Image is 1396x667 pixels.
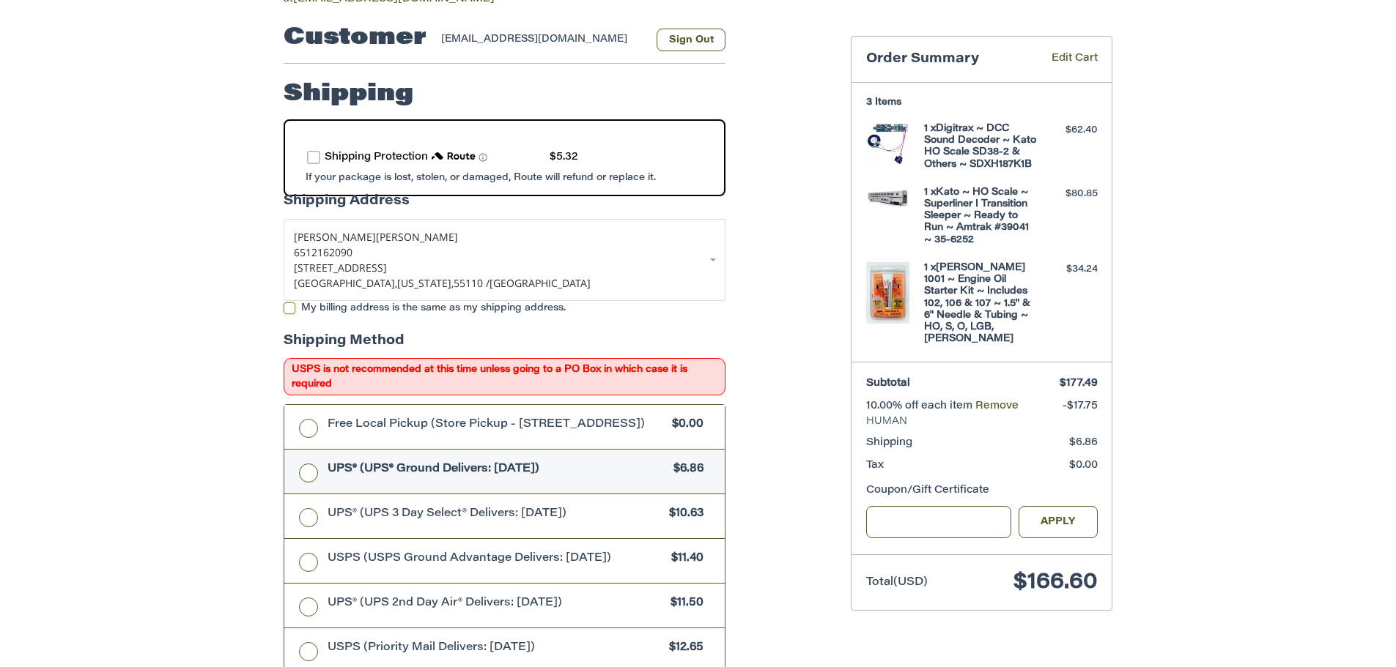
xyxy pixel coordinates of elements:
div: route shipping protection selector element [307,143,702,173]
span: $11.40 [664,551,703,567]
span: [GEOGRAPHIC_DATA], [294,276,397,290]
legend: Shipping Address [284,192,410,219]
span: USPS is not recommended at this time unless going to a PO Box in which case it is required [284,358,725,395]
span: $10.63 [662,506,703,523]
span: Shipping Protection [325,152,428,163]
span: UPS® (UPS® Ground Delivers: [DATE]) [328,461,667,478]
button: Sign Out [657,29,725,51]
h4: 1 x Kato ~ HO Scale ~ Superliner I Transition Sleeper ~ Ready to Run ~ Amtrak #39041 ~ 35-6252 [924,187,1036,246]
label: My billing address is the same as my shipping address. [284,302,725,314]
button: Apply [1019,506,1098,539]
span: Subtotal [866,379,910,389]
a: Remove [975,401,1019,411]
div: Coupon/Gift Certificate [866,483,1098,499]
span: $6.86 [666,461,703,478]
span: [US_STATE], [397,276,454,290]
div: $80.85 [1040,187,1098,201]
span: 10.00% off each item [866,401,975,411]
span: Shipping [866,438,912,448]
div: $62.40 [1040,123,1098,138]
span: -$17.75 [1063,401,1098,411]
h2: Shipping [284,80,413,109]
span: If your package is lost, stolen, or damaged, Route will refund or replace it. [306,173,656,182]
a: Enter or select a different address [284,219,725,301]
legend: Shipping Method [284,332,405,359]
span: $12.65 [662,640,703,657]
span: USPS (Priority Mail Delivers: [DATE]) [328,640,662,657]
h2: Customer [284,23,426,53]
span: USPS (USPS Ground Advantage Delivers: [DATE]) [328,551,665,567]
span: 55110 / [454,276,490,290]
span: Total (USD) [866,577,928,588]
a: Edit Cart [1030,51,1098,68]
span: UPS® (UPS 3 Day Select® Delivers: [DATE]) [328,506,662,523]
span: Tax [866,461,884,471]
span: $6.86 [1069,438,1098,448]
span: $177.49 [1060,379,1098,389]
span: Learn more [479,153,487,162]
div: [EMAIL_ADDRESS][DOMAIN_NAME] [441,32,643,51]
span: $0.00 [1069,461,1098,471]
h3: 3 Items [866,97,1098,108]
span: [PERSON_NAME] [294,230,376,244]
input: Gift Certificate or Coupon Code [866,506,1012,539]
span: [STREET_ADDRESS] [294,261,387,275]
span: [GEOGRAPHIC_DATA] [490,276,591,290]
h3: Order Summary [866,51,1030,68]
span: HUMAN [866,414,1098,429]
h4: 1 x [PERSON_NAME] 1001 ~ Engine Oil Starter Kit ~ Includes 102, 106 & 107 ~ 1.5" & 6" Needle & Tu... [924,262,1036,346]
span: $166.60 [1013,572,1098,594]
div: $5.32 [550,150,577,165]
div: $34.24 [1040,262,1098,277]
span: $0.00 [665,417,703,433]
span: Free Local Pickup (Store Pickup - [STREET_ADDRESS]) [328,417,665,433]
h4: 1 x Digitrax ~ DCC Sound Decoder ~ Kato HO Scale SD38-2 & Others ~ SDXH187K1B [924,123,1036,171]
span: UPS® (UPS 2nd Day Air® Delivers: [DATE]) [328,595,664,612]
span: $11.50 [663,595,703,612]
span: [PERSON_NAME] [376,230,458,244]
span: 6512162090 [294,245,352,259]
